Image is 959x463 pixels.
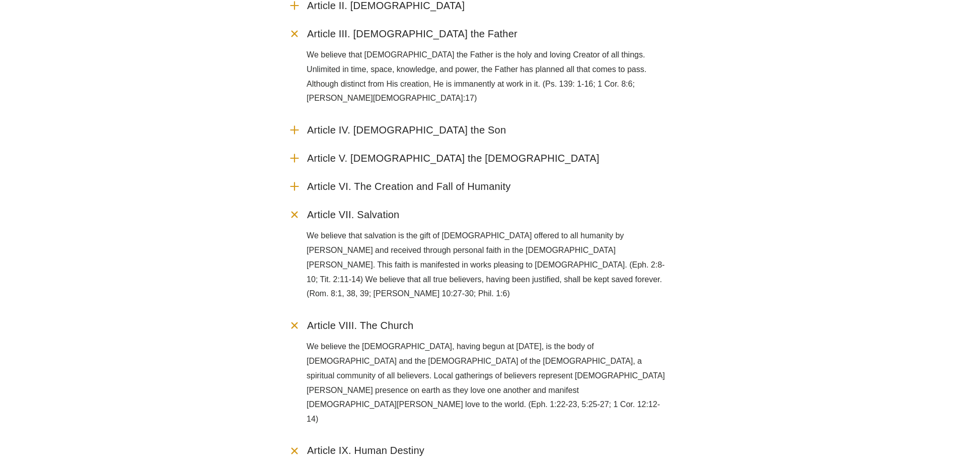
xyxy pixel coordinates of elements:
[307,319,413,332] span: Article VIII. The Church
[307,180,510,193] span: Article VI. The Creation and Fall of Humanity
[307,229,671,301] p: We believe that salvation is the gift of [DEMOGRAPHIC_DATA] offered to all humanity by [PERSON_NA...
[307,124,506,137] span: Article IV. [DEMOGRAPHIC_DATA] the Son
[307,444,424,457] span: Article IX. Human Destiny
[307,340,671,427] p: We believe the [DEMOGRAPHIC_DATA], having begun at [DATE], is the body of [DEMOGRAPHIC_DATA] and ...
[307,28,518,40] span: Article III. [DEMOGRAPHIC_DATA] the Father
[307,152,600,165] span: Article V. [DEMOGRAPHIC_DATA] the [DEMOGRAPHIC_DATA]
[307,48,671,106] p: We believe that [DEMOGRAPHIC_DATA] the Father is the holy and loving Creator of all things. Unlim...
[307,209,399,221] span: Article VII. Salvation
